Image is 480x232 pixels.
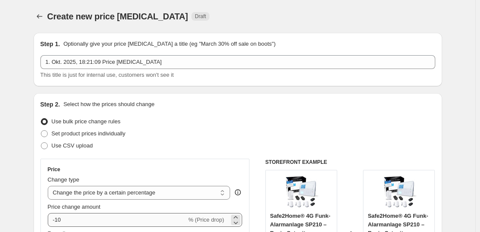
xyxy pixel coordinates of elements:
[34,10,46,22] button: Price change jobs
[284,175,318,209] img: 71kwkoq6HKL_80x.jpg
[63,100,154,109] p: Select how the prices should change
[188,216,224,223] span: % (Price drop)
[52,130,126,137] span: Set product prices individually
[52,142,93,149] span: Use CSV upload
[40,40,60,48] h2: Step 1.
[195,13,206,20] span: Draft
[265,159,435,166] h6: STOREFRONT EXAMPLE
[382,175,416,209] img: 71kwkoq6HKL_80x.jpg
[40,72,174,78] span: This title is just for internal use, customers won't see it
[40,55,435,69] input: 30% off holiday sale
[52,118,120,125] span: Use bulk price change rules
[48,213,187,227] input: -15
[40,100,60,109] h2: Step 2.
[234,188,242,197] div: help
[63,40,275,48] p: Optionally give your price [MEDICAL_DATA] a title (eg "March 30% off sale on boots")
[47,12,188,21] span: Create new price [MEDICAL_DATA]
[48,204,101,210] span: Price change amount
[48,176,80,183] span: Change type
[48,166,60,173] h3: Price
